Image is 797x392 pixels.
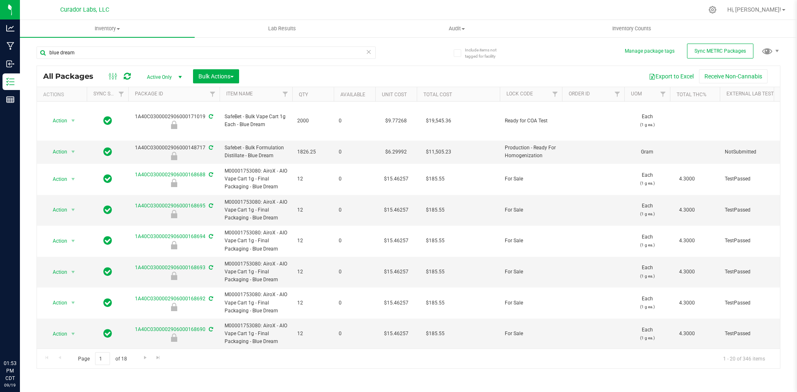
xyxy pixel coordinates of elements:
[629,264,665,280] span: Each
[6,42,15,50] inline-svg: Manufacturing
[629,113,665,129] span: Each
[505,144,557,160] span: Production - Ready For Homogenization
[206,87,220,101] a: Filter
[208,296,213,302] span: Sync from Compliance System
[629,210,665,218] p: (1 g ea.)
[6,60,15,68] inline-svg: Inbound
[675,266,699,278] span: 4.3000
[135,203,205,209] a: 1A40C0300002906000168695
[135,172,205,178] a: 1A40C0300002906000168688
[135,91,163,97] a: Package ID
[422,328,449,340] span: $185.55
[629,326,665,342] span: Each
[208,114,213,119] span: Sync from Compliance System
[656,87,670,101] a: Filter
[208,234,213,239] span: Sync from Compliance System
[135,265,205,270] a: 1A40C0300002906000168693
[103,235,112,246] span: In Sync
[93,91,125,97] a: Sync Status
[369,20,544,37] a: Audit
[4,360,16,382] p: 01:53 PM CDT
[629,171,665,187] span: Each
[127,334,221,342] div: For Sale
[629,233,665,249] span: Each
[208,145,213,151] span: Sync from Compliance System
[422,146,455,158] span: $11,505.23
[45,328,68,340] span: Action
[339,237,370,245] span: 0
[127,210,221,218] div: For Sale
[103,266,112,278] span: In Sync
[631,91,642,97] a: UOM
[45,146,68,158] span: Action
[115,87,128,101] a: Filter
[675,235,699,247] span: 4.3000
[45,235,68,247] span: Action
[716,352,772,365] span: 1 - 20 of 346 items
[339,148,370,156] span: 0
[727,6,781,13] span: Hi, [PERSON_NAME]!
[422,204,449,216] span: $185.55
[629,295,665,311] span: Each
[297,175,329,183] span: 12
[297,237,329,245] span: 12
[127,152,221,160] div: Production - Ready For Homogenization
[366,46,372,57] span: Clear
[68,235,78,247] span: select
[625,48,675,55] button: Manage package tags
[339,175,370,183] span: 0
[225,144,287,160] span: Safebet - Bulk Formulation Distillate - Blue Dream
[225,113,287,129] span: SafeBet - Bulk Vape Cart 1g Each - Blue Dream
[68,328,78,340] span: select
[370,25,544,32] span: Audit
[505,268,557,276] span: For Sale
[382,92,407,97] a: Unit Cost
[629,179,665,187] p: (1 g ea.)
[375,164,417,195] td: $15.46257
[139,352,151,363] a: Go to the next page
[629,272,665,280] p: (1 g ea.)
[422,235,449,247] span: $185.55
[71,352,134,365] span: Page of 18
[68,115,78,127] span: select
[611,87,624,101] a: Filter
[677,92,707,97] a: Total THC%
[299,92,308,97] a: Qty
[297,206,329,214] span: 12
[20,20,195,37] a: Inventory
[6,78,15,86] inline-svg: Inventory
[422,173,449,185] span: $185.55
[629,334,665,342] p: (1 g ea.)
[675,297,699,309] span: 4.3000
[339,299,370,307] span: 0
[103,115,112,127] span: In Sync
[375,226,417,257] td: $15.46257
[127,144,221,160] div: 1A40C0300002906000148717
[127,121,221,129] div: Ready for COA Test
[675,173,699,185] span: 4.3000
[297,148,329,156] span: 1826.25
[375,102,417,141] td: $9.77268
[68,173,78,185] span: select
[422,266,449,278] span: $185.55
[103,146,112,158] span: In Sync
[127,113,221,129] div: 1A40C0300002906000171019
[225,198,287,222] span: M00001753080: AiroX - AIO Vape Cart 1g - Final Packaging - Blue Dream
[423,92,452,97] a: Total Cost
[279,87,292,101] a: Filter
[375,319,417,350] td: $15.46257
[226,91,253,97] a: Item Name
[45,115,68,127] span: Action
[569,91,590,97] a: Order Id
[195,20,369,37] a: Lab Results
[127,241,221,249] div: For Sale
[45,266,68,278] span: Action
[68,146,78,158] span: select
[297,268,329,276] span: 12
[135,234,205,239] a: 1A40C0300002906000168694
[68,204,78,216] span: select
[152,352,164,363] a: Go to the last page
[643,69,699,83] button: Export to Excel
[339,330,370,338] span: 0
[545,20,719,37] a: Inventory Counts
